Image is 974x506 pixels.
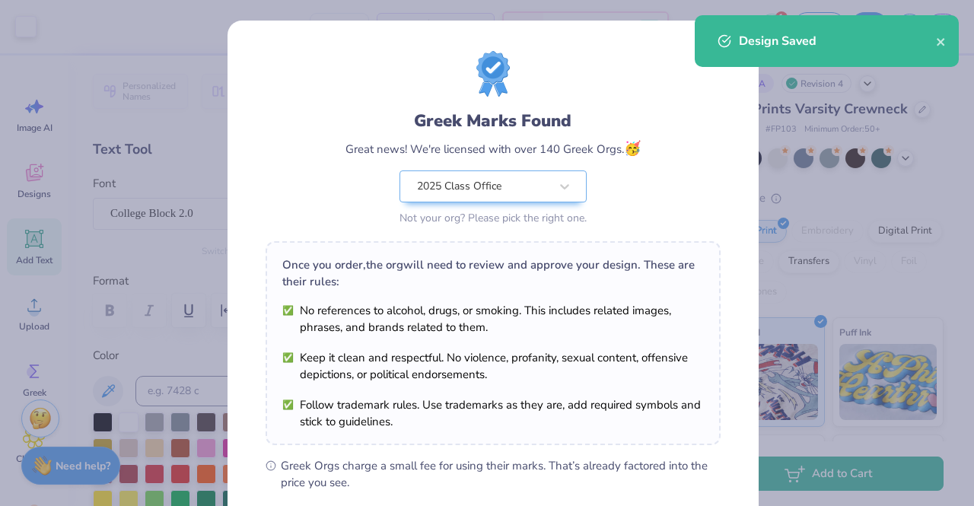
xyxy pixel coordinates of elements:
[282,302,704,336] li: No references to alcohol, drugs, or smoking. This includes related images, phrases, and brands re...
[345,138,641,159] div: Great news! We're licensed with over 140 Greek Orgs.
[399,210,587,226] div: Not your org? Please pick the right one.
[282,396,704,430] li: Follow trademark rules. Use trademarks as they are, add required symbols and stick to guidelines.
[476,51,510,97] img: License badge
[281,457,721,491] span: Greek Orgs charge a small fee for using their marks. That’s already factored into the price you see.
[414,109,571,133] div: Greek Marks Found
[282,256,704,290] div: Once you order, the org will need to review and approve your design. These are their rules:
[624,139,641,158] span: 🥳
[739,32,936,50] div: Design Saved
[282,349,704,383] li: Keep it clean and respectful. No violence, profanity, sexual content, offensive depictions, or po...
[936,32,947,50] button: close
